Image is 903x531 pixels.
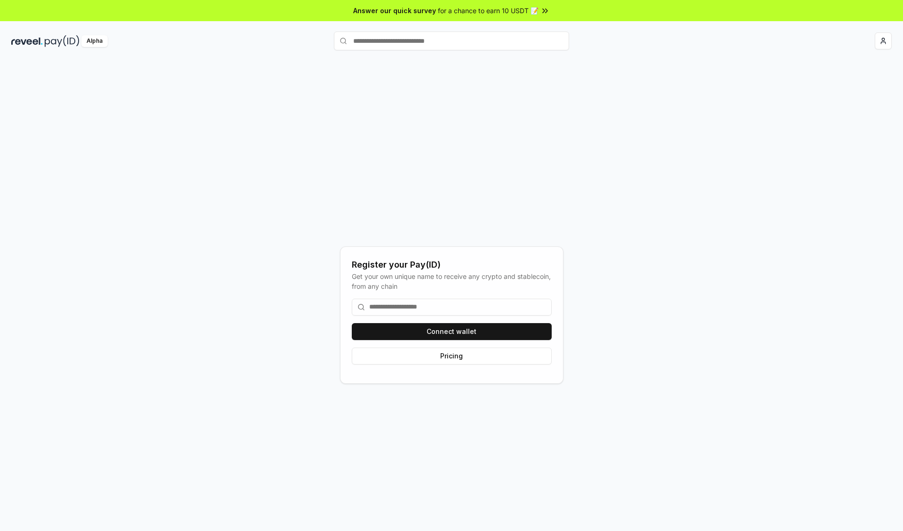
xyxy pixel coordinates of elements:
span: for a chance to earn 10 USDT 📝 [438,6,539,16]
div: Alpha [81,35,108,47]
img: reveel_dark [11,35,43,47]
img: pay_id [45,35,79,47]
div: Get your own unique name to receive any crypto and stablecoin, from any chain [352,271,552,291]
span: Answer our quick survey [353,6,436,16]
div: Register your Pay(ID) [352,258,552,271]
button: Connect wallet [352,323,552,340]
button: Pricing [352,348,552,365]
